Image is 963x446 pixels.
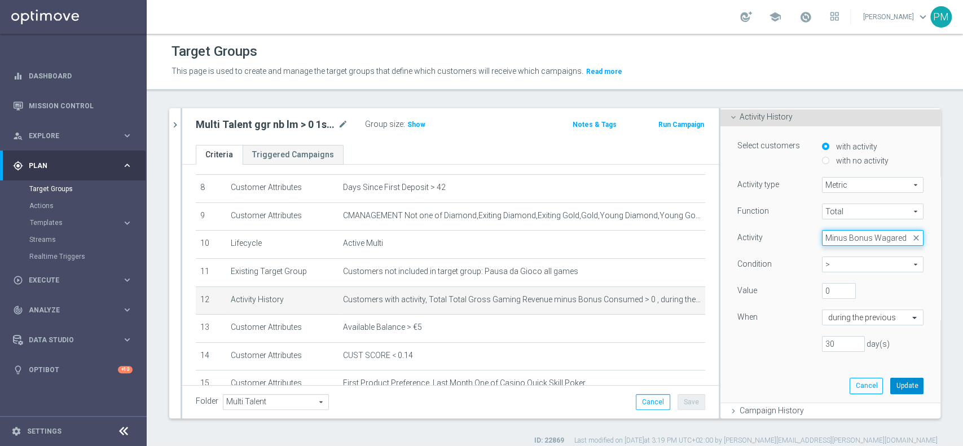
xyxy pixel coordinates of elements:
span: Days Since First Deposit > 42 [343,183,446,192]
span: This page is used to create and manage the target groups that define which customers will receive... [172,67,583,76]
a: Actions [29,201,117,210]
a: Criteria [196,145,243,165]
button: Run Campaign [657,118,705,131]
i: gps_fixed [13,161,23,171]
td: 11 [196,258,226,286]
i: chevron_right [170,120,181,130]
div: Actions [29,197,146,214]
span: First Product Preference, Last Month One of Casino,Quick,Skill,Poker [343,378,586,388]
span: Plan [29,162,122,169]
div: Execute [13,275,122,285]
button: play_circle_outline Execute keyboard_arrow_right [12,276,133,285]
td: Lifecycle [226,231,338,259]
span: Available Balance > €5 [343,323,422,332]
td: Customer Attributes [226,315,338,343]
i: keyboard_arrow_right [122,304,133,315]
label: with activity [833,142,877,152]
button: chevron_right [169,108,181,142]
label: Condition [737,259,772,269]
td: Existing Target Group [226,258,338,286]
a: Realtime Triggers [29,252,117,261]
div: Templates keyboard_arrow_right [29,218,133,227]
a: [PERSON_NAME]keyboard_arrow_down [862,8,930,25]
span: Data Studio [29,337,122,343]
a: Mission Control [29,91,133,121]
h2: Multi Talent ggr nb lm > 0 1st Casino saldo [196,118,336,131]
i: keyboard_arrow_right [122,218,133,228]
a: Target Groups [29,184,117,193]
label: with no activity [833,156,889,166]
button: Data Studio keyboard_arrow_right [12,335,133,345]
div: Target Groups [29,180,146,197]
div: Templates [30,219,122,226]
td: 12 [196,286,226,315]
label: Value [737,285,757,295]
h1: Target Groups [172,43,257,60]
span: Show [407,121,425,129]
div: Mission Control [13,91,133,121]
span: Analyze [29,307,122,313]
label: Function [737,206,769,216]
td: 8 [196,175,226,203]
span: Customers with activity, Total Total Gross Gaming Revenue minus Bonus Consumed > 0 , during the p... [343,295,701,304]
div: Optibot [13,355,133,385]
span: Explore [29,133,122,139]
button: lightbulb Optibot +10 [12,365,133,374]
lable: Select customers [737,141,800,150]
label: Activity type [737,179,779,189]
span: Customers not included in target group: Pausa da Gioco all games [343,267,578,276]
div: Explore [13,131,122,141]
i: settings [11,426,21,436]
div: +10 [118,366,133,373]
button: Save [678,394,705,410]
button: Update [890,378,924,394]
i: mode_edit [338,118,348,131]
span: Campaign History [740,406,804,415]
td: Customer Attributes [226,175,338,203]
td: 15 [196,370,226,399]
span: Activity History [740,112,793,121]
a: Dashboard [29,61,133,91]
input: Quick find [822,230,924,246]
label: Group size [365,120,403,129]
i: lightbulb [13,365,23,375]
span: Templates [30,219,111,226]
span: school [769,11,781,23]
span: CMANAGEMENT Not one of Diamond,Exiting Diamond,Exiting Gold,Gold,Young Diamond,Young Gold,Exiting... [343,211,701,220]
i: equalizer [13,71,23,81]
button: gps_fixed Plan keyboard_arrow_right [12,161,133,170]
div: Data Studio [13,335,122,345]
div: Realtime Triggers [29,248,146,265]
div: Plan [13,161,122,171]
button: Cancel [636,394,670,410]
ng-select: during the previous [822,310,924,325]
div: PM [930,6,952,28]
button: Mission Control [12,101,133,111]
button: Read more [585,65,623,78]
button: Notes & Tags [571,118,618,131]
div: Dashboard [13,61,133,91]
div: Templates [29,214,146,231]
label: ID: 22869 [534,436,564,445]
span: CUST SCORE < 0.14 [343,351,413,360]
div: Analyze [13,305,122,315]
td: Customer Attributes [226,370,338,399]
button: track_changes Analyze keyboard_arrow_right [12,306,133,315]
td: Customer Attributes [226,342,338,370]
button: person_search Explore keyboard_arrow_right [12,131,133,140]
a: Optibot [29,355,118,385]
i: keyboard_arrow_right [122,160,133,171]
button: equalizer Dashboard [12,72,133,81]
span: keyboard_arrow_down [917,11,929,23]
span: day(s) [867,339,890,348]
i: person_search [13,131,23,141]
a: Settings [27,428,61,435]
i: keyboard_arrow_right [122,130,133,141]
i: keyboard_arrow_right [122,275,133,285]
